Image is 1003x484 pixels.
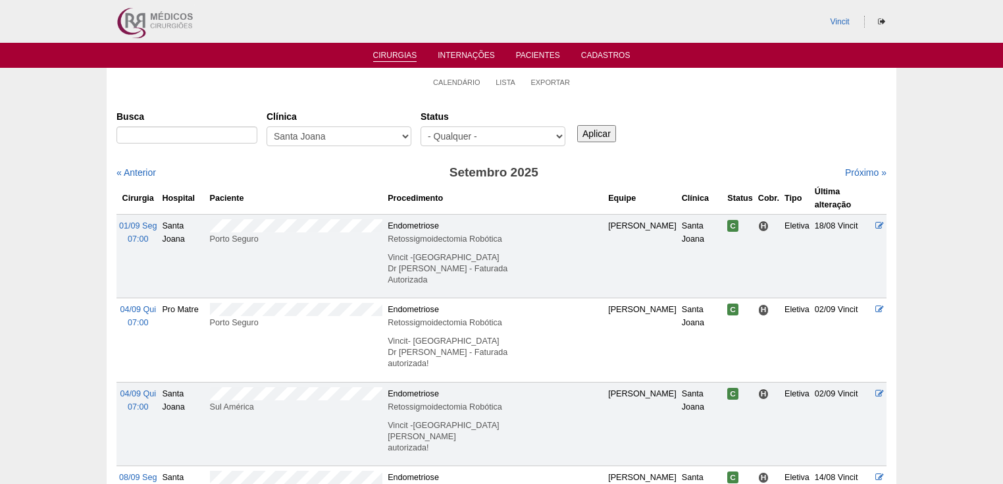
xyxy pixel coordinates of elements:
[128,402,149,412] span: 07:00
[605,182,679,215] th: Equipe
[159,214,207,298] td: Santa Joana
[725,182,756,215] th: Status
[875,221,884,230] a: Editar
[727,388,738,400] span: Confirmada
[119,221,157,244] a: 01/09 Seg 07:00
[210,400,383,414] div: Sul América
[756,182,782,215] th: Cobr.
[385,214,605,298] td: Endometriose
[388,316,603,329] div: Retossigmoidectomia Robótica
[159,182,207,215] th: Hospital
[128,234,149,244] span: 07:00
[267,110,411,123] label: Clínica
[120,305,156,327] a: 04/09 Qui 07:00
[782,298,812,382] td: Eletiva
[812,182,873,215] th: Última alteração
[812,214,873,298] td: 18/08 Vincit
[496,78,515,87] a: Lista
[831,17,850,26] a: Vincit
[812,298,873,382] td: 02/09 Vincit
[438,51,495,64] a: Internações
[388,336,603,369] p: Vincit- [GEOGRAPHIC_DATA] Dr [PERSON_NAME] - Faturada autorizada!
[758,389,769,400] span: Hospital
[210,232,383,246] div: Porto Seguro
[301,163,686,182] h3: Setembro 2025
[727,220,738,232] span: Confirmada
[878,18,885,26] i: Sair
[605,382,679,466] td: [PERSON_NAME]
[812,382,873,466] td: 02/09 Vincit
[727,304,738,315] span: Confirmada
[159,382,207,466] td: Santa Joana
[433,78,480,87] a: Calendário
[207,182,386,215] th: Paciente
[116,167,156,178] a: « Anterior
[577,125,616,142] input: Aplicar
[388,420,603,454] p: Vincit -[GEOGRAPHIC_DATA] [PERSON_NAME] autorizada!
[758,304,769,315] span: Hospital
[782,182,812,215] th: Tipo
[388,232,603,246] div: Retossigmoidectomia Robótica
[727,471,738,483] span: Confirmada
[782,214,812,298] td: Eletiva
[373,51,417,62] a: Cirurgias
[679,182,725,215] th: Clínica
[385,298,605,382] td: Endometriose
[875,473,884,482] a: Editar
[875,305,884,314] a: Editar
[758,221,769,232] span: Hospital
[120,389,156,398] span: 04/09 Qui
[210,316,383,329] div: Porto Seguro
[385,382,605,466] td: Endometriose
[530,78,570,87] a: Exportar
[128,318,149,327] span: 07:00
[120,389,156,412] a: 04/09 Qui 07:00
[421,110,565,123] label: Status
[159,298,207,382] td: Pro Matre
[388,400,603,414] div: Retossigmoidectomia Robótica
[120,305,156,314] span: 04/09 Qui
[581,51,630,64] a: Cadastros
[388,252,603,286] p: Vincit -[GEOGRAPHIC_DATA] Dr [PERSON_NAME] - Faturada Autorizada
[385,182,605,215] th: Procedimento
[845,167,887,178] a: Próximo »
[116,110,257,123] label: Busca
[782,382,812,466] td: Eletiva
[119,221,157,230] span: 01/09 Seg
[758,472,769,483] span: Hospital
[679,214,725,298] td: Santa Joana
[605,298,679,382] td: [PERSON_NAME]
[875,389,884,398] a: Editar
[116,126,257,144] input: Digite os termos que você deseja procurar.
[516,51,560,64] a: Pacientes
[679,382,725,466] td: Santa Joana
[679,298,725,382] td: Santa Joana
[605,214,679,298] td: [PERSON_NAME]
[119,473,157,482] span: 08/09 Seg
[116,182,159,215] th: Cirurgia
